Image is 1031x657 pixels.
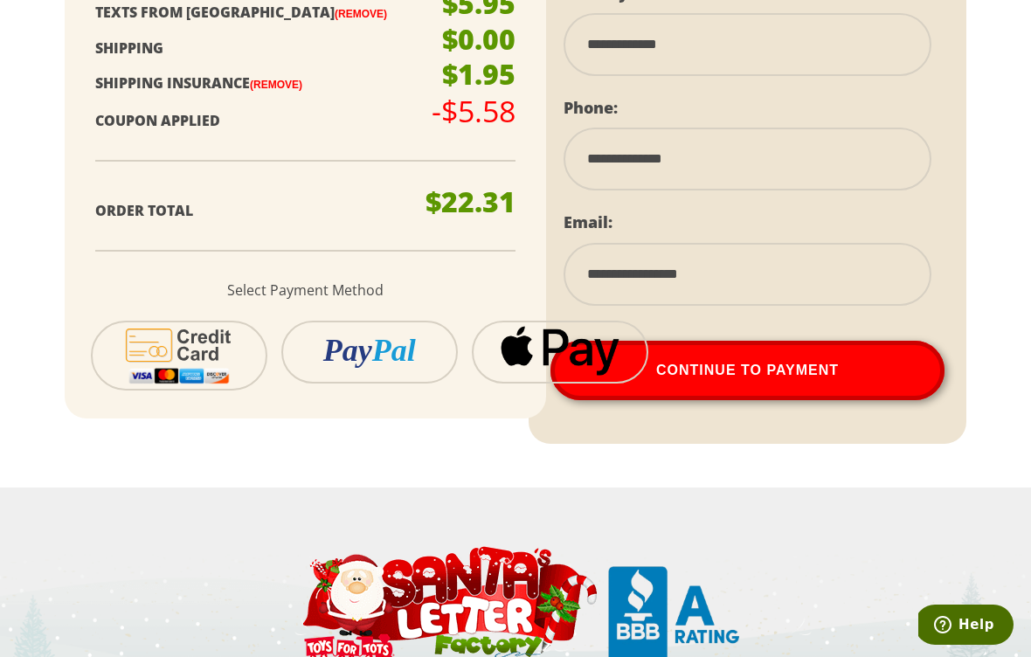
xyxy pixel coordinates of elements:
p: Shipping [95,36,441,61]
p: Shipping Insurance [95,71,441,96]
a: (Remove) [335,8,387,20]
a: (Remove) [250,79,302,91]
p: $22.31 [426,188,515,216]
p: Order Total [95,198,441,224]
img: cc-icon-2.svg [114,322,245,389]
p: Select Payment Method [95,278,515,303]
iframe: Opens a widget where you can find more information [918,605,1014,648]
p: -$5.58 [432,96,515,126]
p: $1.95 [442,60,515,88]
button: Continue To Payment [550,341,945,400]
label: Email: [564,211,612,232]
button: PayPal [281,321,458,384]
p: Coupon Applied [95,108,441,134]
i: Pal [372,333,416,368]
i: Pay [323,333,372,368]
img: applepay.png [500,325,620,375]
p: $0.00 [442,25,515,53]
label: Phone: [564,97,618,118]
